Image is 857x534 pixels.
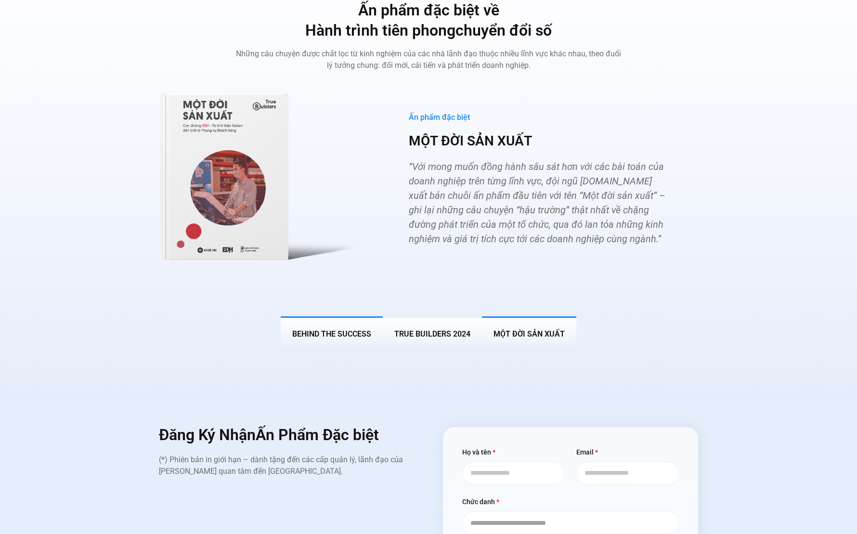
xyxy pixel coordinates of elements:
[462,446,495,462] label: Họ và tên
[394,329,470,339] span: True Builders 2024
[159,454,414,477] p: (*) Phiên bản in giới hạn – dành tặng đến các cấp quản lý, lãnh đạo của [PERSON_NAME] quan tâm đế...
[292,329,371,339] span: BEHIND THE SUCCESS
[236,48,621,71] p: Những câu chuyện được chắt lọc từ kinh nghiệm của các nhà lãnh đạo thuộc nhiều lĩnh vực khác nhau...
[455,21,552,39] span: chuyển đổi số
[409,113,670,123] div: Ấn phẩm đặc biệt
[159,81,698,350] div: Các tab. Mở mục bằng phím Enter hoặc Space, đóng bằng phím Esc và di chuyển bằng các phím mũi tên.
[576,446,598,462] label: Email
[159,427,414,443] h2: Đăng Ký Nhận
[256,426,379,444] span: Ấn Phẩm Đặc biệt
[493,329,565,339] span: MỘT ĐỜI SẢN XUẤT
[462,496,499,511] label: Chức danh
[409,132,670,150] h3: MỘT ĐỜI SẢN XUẤT
[409,161,665,245] span: “Với mong muốn đồng hành sâu sát hơn với các bài toán của doanh nghiệp trên từng lĩnh vực, đội ng...
[236,0,621,40] h2: Ấn phẩm đặc biệt về Hành trình tiên phong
